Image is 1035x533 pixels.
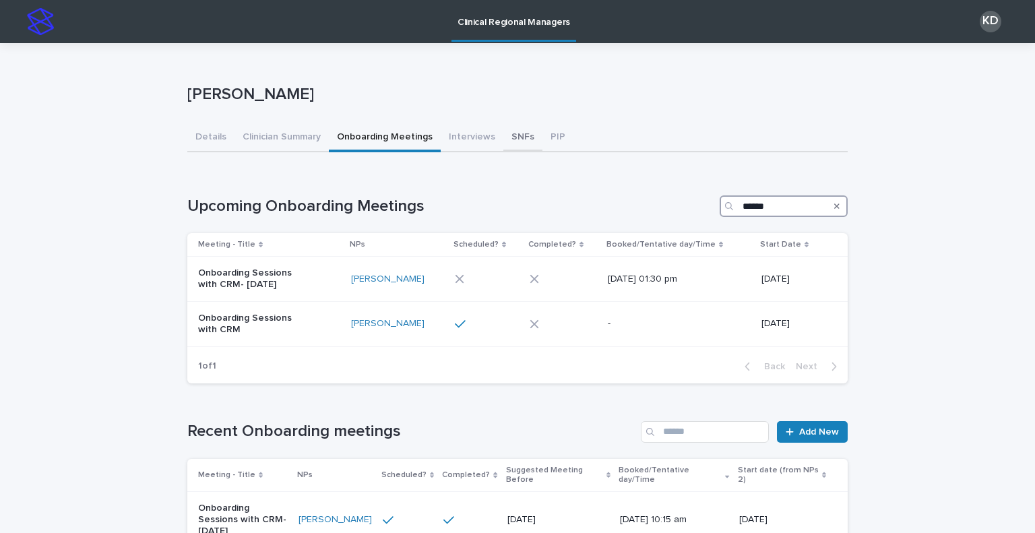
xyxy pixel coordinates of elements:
button: SNFs [503,124,542,152]
p: Completed? [442,468,490,482]
p: Onboarding Sessions with CRM- [DATE] [198,268,311,290]
p: [DATE] [761,274,826,285]
a: [PERSON_NAME] [299,514,372,526]
tr: Onboarding Sessions with CRM- [DATE][PERSON_NAME] [DATE] 01:30 pm[DATE] [187,257,848,302]
h1: Upcoming Onboarding Meetings [187,197,714,216]
span: Back [756,362,785,371]
p: 1 of 1 [187,350,227,383]
p: [DATE] 10:15 am [620,514,716,526]
tr: Onboarding Sessions with CRM[PERSON_NAME] -[DATE] [187,301,848,346]
a: [PERSON_NAME] [351,274,425,285]
span: Add New [799,427,839,437]
div: KD [980,11,1001,32]
button: PIP [542,124,573,152]
p: Meeting - Title [198,468,255,482]
button: Details [187,124,234,152]
a: [PERSON_NAME] [351,318,425,330]
p: - [608,318,720,330]
button: Onboarding Meetings [329,124,441,152]
p: Onboarding Sessions with CRM [198,313,311,336]
p: NPs [297,468,313,482]
p: NPs [350,237,365,252]
p: Scheduled? [381,468,427,482]
p: Start Date [760,237,801,252]
input: Search [641,421,769,443]
p: [DATE] 01:30 pm [608,274,720,285]
p: [PERSON_NAME] [187,85,842,104]
p: Booked/Tentative day/Time [619,463,722,488]
p: [DATE] [761,318,826,330]
img: stacker-logo-s-only.png [27,8,54,35]
button: Interviews [441,124,503,152]
a: Add New [777,421,848,443]
p: Booked/Tentative day/Time [606,237,716,252]
button: Clinician Summary [234,124,329,152]
button: Back [734,360,790,373]
h1: Recent Onboarding meetings [187,422,635,441]
input: Search [720,195,848,217]
span: Next [796,362,825,371]
p: Scheduled? [453,237,499,252]
p: Meeting - Title [198,237,255,252]
p: [DATE] [507,514,604,526]
p: [DATE] [739,514,826,526]
button: Next [790,360,848,373]
p: Suggested Meeting Before [506,463,603,488]
p: Completed? [528,237,576,252]
p: Start date (from NPs 2) [738,463,819,488]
